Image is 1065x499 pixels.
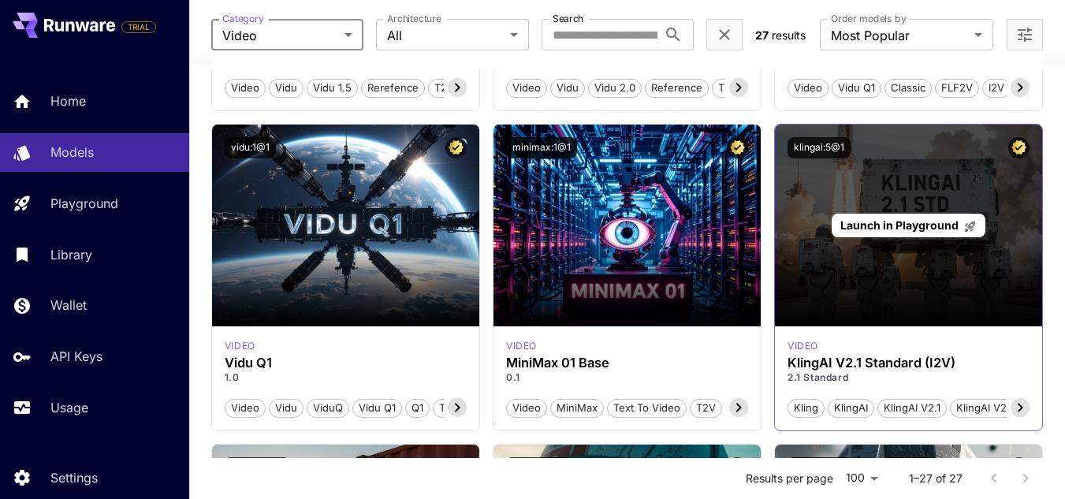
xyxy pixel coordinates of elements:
span: T2V [434,400,464,416]
span: KlingAI v2.1 Standard [951,400,1065,416]
button: Certified Model – Vetted for best performance and includes a commercial license. [727,457,748,479]
button: I2V [982,77,1011,98]
button: KlingAI v2.1 [877,397,947,418]
div: vidu_q1 [225,339,255,353]
button: Vidu 2.0 [588,77,642,98]
span: Vidu 1.5 [307,80,357,96]
button: vidu:1@1 [225,137,276,158]
button: Q1 [405,397,430,418]
button: Vidu [269,77,303,98]
p: 2.1 Standard [788,371,1030,385]
span: KlingAI v2.1 [878,400,946,416]
span: I2V [983,80,1010,96]
button: klingai:1@2 [788,457,851,479]
button: Vidu Q1 [352,397,402,418]
button: Text To Video [607,397,687,418]
button: Video [225,397,266,418]
button: Video [506,77,547,98]
p: API Keys [50,347,102,366]
span: Vidu [270,400,303,416]
span: Video [788,80,828,96]
button: KlingAI [828,397,874,418]
label: Architecture [387,12,441,25]
button: Video [506,397,547,418]
p: Home [50,91,86,110]
button: Vidu [550,77,585,98]
a: Launch in Playground [832,214,985,238]
p: Results per page [746,471,833,486]
span: Q1 [406,400,429,416]
p: Library [50,245,92,264]
button: minimax:1@1 [506,137,577,158]
p: 1.0 [225,371,467,385]
button: Certified Model – Vetted for best performance and includes a commercial license. [445,137,467,158]
span: MiniMax [551,400,603,416]
p: Models [50,143,94,162]
span: T2V [429,80,460,96]
button: google:3@0 [506,457,572,479]
span: Video [222,26,338,45]
p: 1–27 of 27 [909,471,963,486]
span: TRIAL [122,21,155,33]
button: T2V [433,397,465,418]
button: Kling [788,397,825,418]
span: Video [225,80,265,96]
label: Order models by [831,12,906,25]
span: Video [225,400,265,416]
label: Category [222,12,264,25]
span: Classic [885,80,931,96]
h3: MiniMax 01 Base [506,356,748,371]
span: Kling [788,400,824,416]
div: minimax_01_base [506,339,537,353]
span: Reference [646,80,708,96]
span: Vidu [551,80,584,96]
button: Video [788,77,829,98]
span: T2V [713,80,743,96]
span: Rerefence [362,80,424,96]
button: MiniMax [550,397,604,418]
button: Video [225,77,266,98]
span: KlingAI [829,400,873,416]
button: ViduQ [307,397,349,418]
span: Vidu 2.0 [589,80,641,96]
button: Certified Model – Vetted for best performance and includes a commercial license. [445,457,467,479]
span: Most Popular [831,26,968,45]
p: Usage [50,398,88,417]
p: video [788,339,818,353]
span: Vidu [270,80,303,96]
span: Vidu Q1 [353,400,401,416]
span: Video [507,400,546,416]
button: Vidu 1.5 [307,77,358,98]
p: video [225,339,255,353]
label: Search [553,12,583,25]
span: ViduQ [307,400,348,416]
span: Launch in Playground [840,218,959,232]
button: Classic [884,77,932,98]
h3: Vidu Q1 [225,356,467,371]
button: Certified Model – Vetted for best performance and includes a commercial license. [727,137,748,158]
span: All [387,26,503,45]
button: Clear filters (1) [715,25,734,45]
span: 27 [755,28,769,42]
h3: KlingAI V2.1 Standard (I2V) [788,356,1030,371]
button: Certified Model – Vetted for best performance and includes a commercial license. [1008,457,1030,479]
span: results [772,28,806,42]
span: Add your payment card to enable full platform functionality. [121,17,156,36]
button: klingai:5@1 [788,137,851,158]
button: T2V [690,397,722,418]
span: FLF2V [936,80,978,96]
div: klingai_2_1_std [788,339,818,353]
span: Video [507,80,546,96]
p: Playground [50,194,118,213]
button: Certified Model – Vetted for best performance and includes a commercial license. [1008,137,1030,158]
span: T2V [691,400,721,416]
span: Text To Video [608,400,686,416]
span: Vidu Q1 [832,80,881,96]
button: Open more filters [1015,25,1034,45]
button: Vidu Q1 [832,77,881,98]
button: klingai:4@3 [225,457,290,479]
button: T2V [428,77,460,98]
